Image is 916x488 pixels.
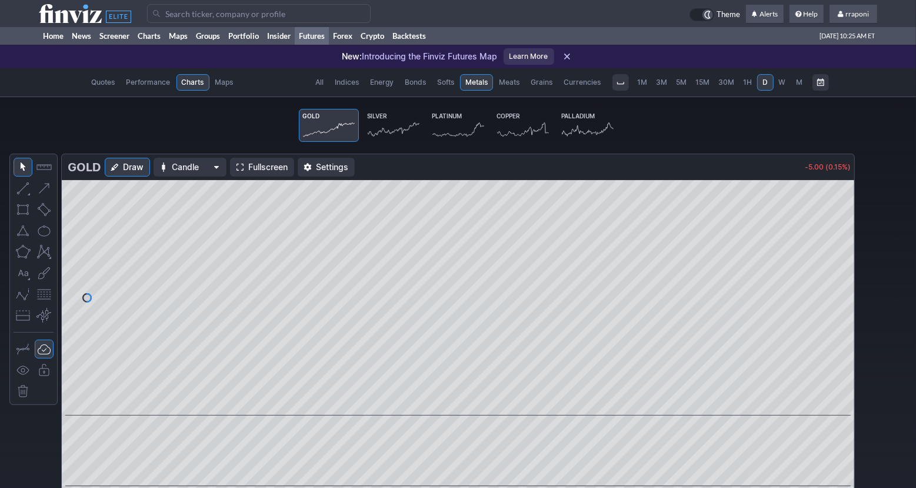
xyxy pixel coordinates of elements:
[757,74,774,91] a: D
[14,158,32,177] button: Mouse
[762,78,768,87] span: D
[805,164,851,171] p: -5.00 (0.15%)
[35,179,54,198] button: Arrow
[123,161,144,173] span: Draw
[388,27,430,45] a: Backtests
[176,74,209,91] a: Charts
[134,27,165,45] a: Charts
[248,161,288,173] span: Fullscreen
[638,78,648,87] span: 1M
[35,158,54,177] button: Measure
[154,158,226,177] button: Chart Type
[368,112,388,119] span: Silver
[14,285,32,304] button: Elliott waves
[342,51,498,62] p: Introducing the Finviz Futures Map
[715,74,739,91] a: 30M
[298,158,355,177] button: Settings
[740,74,757,91] a: 1H
[504,48,554,65] a: Learn More
[774,74,791,91] a: W
[224,27,263,45] a: Portfolio
[14,340,32,358] button: Drawing mode: Single
[299,109,359,142] a: Gold
[845,9,869,18] span: rraponi
[365,74,399,91] a: Energy
[364,109,424,142] a: Silver
[744,78,752,87] span: 1H
[460,74,493,91] a: Metals
[428,109,488,142] a: Platinum
[39,27,68,45] a: Home
[357,27,388,45] a: Crypto
[14,382,32,401] button: Remove all autosaved drawings
[192,27,224,45] a: Groups
[830,5,877,24] a: rraponi
[779,78,786,87] span: W
[405,77,426,88] span: Bonds
[634,74,652,91] a: 1M
[14,179,32,198] button: Line
[796,78,802,87] span: M
[465,77,488,88] span: Metals
[746,5,784,24] a: Alerts
[35,285,54,304] button: Fibonacci retracements
[790,5,824,24] a: Help
[696,78,710,87] span: 15M
[14,264,32,283] button: Text
[295,27,329,45] a: Futures
[329,27,357,45] a: Forex
[497,112,521,119] span: Copper
[35,243,54,261] button: XABCD
[215,77,234,88] span: Maps
[612,74,629,91] button: Interval
[692,74,714,91] a: 15M
[14,361,32,380] button: Hide drawings
[690,8,740,21] a: Theme
[35,306,54,325] button: Anchored VWAP
[335,77,359,88] span: Indices
[316,161,348,173] span: Settings
[263,27,295,45] a: Insider
[494,74,525,91] a: Meats
[172,161,208,173] span: Candle
[657,78,668,87] span: 3M
[35,264,54,283] button: Brush
[95,27,134,45] a: Screener
[182,77,204,88] span: Charts
[68,159,101,175] h3: Gold
[499,77,519,88] span: Meats
[652,74,672,91] a: 3M
[791,74,808,91] a: M
[531,77,552,88] span: Grains
[672,74,691,91] a: 5M
[210,74,239,91] a: Maps
[558,109,618,142] a: Palladium
[14,200,32,219] button: Rectangle
[121,74,176,91] a: Performance
[126,77,171,88] span: Performance
[558,74,606,91] a: Currencies
[35,221,54,240] button: Ellipse
[147,4,371,23] input: Search
[719,78,735,87] span: 30M
[35,361,54,380] button: Lock drawings
[105,158,150,177] button: Draw
[562,112,595,119] span: Palladium
[370,77,394,88] span: Energy
[14,243,32,261] button: Polygon
[315,77,324,88] span: All
[493,109,553,142] a: Copper
[230,158,294,177] a: Fullscreen
[432,74,459,91] a: Softs
[14,221,32,240] button: Triangle
[677,78,687,87] span: 5M
[35,340,54,358] button: Drawings Autosave: On
[310,74,329,91] a: All
[437,77,454,88] span: Softs
[342,51,362,61] span: New:
[399,74,431,91] a: Bonds
[303,112,320,119] span: Gold
[717,8,740,21] span: Theme
[68,27,95,45] a: News
[165,27,192,45] a: Maps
